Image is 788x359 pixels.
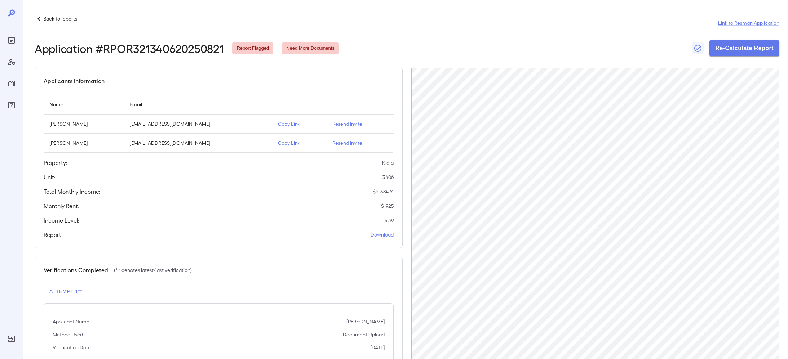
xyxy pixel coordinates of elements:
table: simple table [44,94,394,153]
h5: Verifications Completed [44,266,108,274]
p: Copy Link [278,139,321,147]
span: Need More Documents [282,45,339,52]
div: Manage Properties [6,78,17,89]
th: Email [124,94,272,115]
p: (** denotes latest/last verification) [114,266,192,274]
h5: Total Monthly Income: [44,187,101,196]
p: Back to reports [43,15,77,22]
h5: Report: [44,230,63,239]
h5: Income Level: [44,216,79,225]
a: Link to Resman Application [718,19,779,27]
p: Document Upload [343,331,385,338]
p: [EMAIL_ADDRESS][DOMAIN_NAME] [130,120,266,127]
p: 5.39 [385,217,394,224]
p: $ 1925 [381,202,394,210]
span: Report Flagged [232,45,273,52]
h5: Unit: [44,173,56,181]
p: [EMAIL_ADDRESS][DOMAIN_NAME] [130,139,266,147]
a: Download [371,231,394,238]
p: [DATE] [370,344,385,351]
div: Reports [6,35,17,46]
p: [PERSON_NAME] [49,139,118,147]
button: Close Report [692,42,704,54]
div: Log Out [6,333,17,345]
p: Klara [382,159,394,166]
h5: Monthly Rent: [44,202,79,210]
p: 3406 [382,174,394,181]
p: [PERSON_NAME] [346,318,385,325]
p: Resend Invite [332,139,388,147]
button: Attempt 1** [44,283,88,300]
p: Copy Link [278,120,321,127]
button: Re-Calculate Report [709,40,779,56]
h5: Property: [44,158,67,167]
p: $ 10384.61 [373,188,394,195]
th: Name [44,94,124,115]
p: Resend Invite [332,120,388,127]
p: Verification Date [53,344,91,351]
div: Manage Users [6,56,17,68]
p: Applicant Name [53,318,89,325]
h2: Application # RPOR321340620250821 [35,42,223,55]
div: FAQ [6,99,17,111]
p: Method Used [53,331,83,338]
p: [PERSON_NAME] [49,120,118,127]
h5: Applicants Information [44,77,105,85]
